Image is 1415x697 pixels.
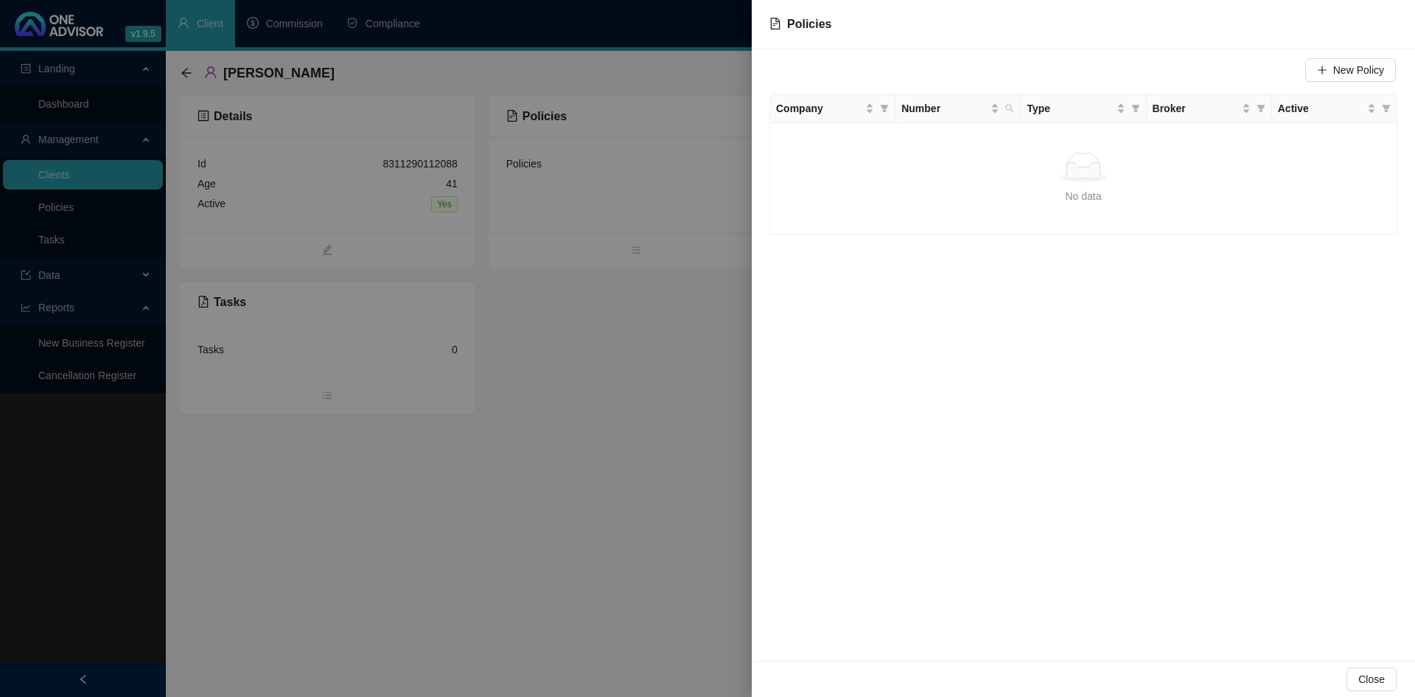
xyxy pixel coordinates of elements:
span: filter [877,97,892,119]
th: Broker [1147,94,1272,123]
span: Close [1358,671,1385,687]
span: filter [1257,104,1265,113]
span: file-text [769,18,781,30]
span: filter [1131,104,1140,113]
div: No data [782,188,1385,204]
span: Broker [1153,100,1239,117]
span: search [1005,104,1014,113]
span: Policies [787,18,831,30]
th: Company [770,94,895,123]
span: filter [1128,97,1143,119]
th: Number [895,94,1021,123]
span: Type [1027,100,1113,117]
span: New Policy [1333,62,1384,78]
span: Number [901,100,988,117]
span: Company [776,100,862,117]
button: New Policy [1305,58,1396,82]
button: Close [1346,667,1397,691]
span: Active [1278,100,1364,117]
th: Type [1021,94,1146,123]
span: filter [880,104,889,113]
span: filter [1382,104,1391,113]
span: filter [1379,97,1394,119]
th: Active [1272,94,1397,123]
span: plus [1317,65,1327,75]
span: search [1002,97,1017,119]
span: filter [1254,97,1268,119]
